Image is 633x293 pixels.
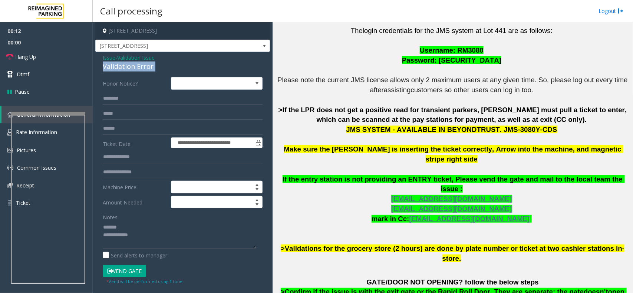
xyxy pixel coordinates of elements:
[15,53,36,61] span: Hang Up
[95,22,270,40] h4: [STREET_ADDRESS]
[599,7,624,15] a: Logout
[409,215,530,223] span: [EMAIL_ADDRESS][DOMAIN_NAME]
[254,138,262,148] span: Toggle popup
[101,181,169,193] label: Machine Price:
[101,137,169,149] label: Ticket Date:
[420,46,484,54] span: Username: RM3080
[103,211,119,221] label: Notes:
[284,145,623,163] span: Make sure the [PERSON_NAME] is inserting the ticket correctly, Arrow into the machine, and magnet...
[252,196,262,202] span: Increase value
[411,86,534,94] span: customers so other users can log in too.
[252,202,262,208] span: Decrease value
[402,56,501,64] span: Password: [SECURITY_DATA]
[7,200,12,206] img: 'icon'
[106,279,182,284] small: Vend will be performed using 1 tone
[7,112,13,117] img: 'icon'
[103,61,263,71] div: Validation Error
[115,54,155,61] span: -
[7,148,13,153] img: 'icon'
[117,54,155,61] span: Validation Issue
[391,206,512,212] a: [EMAIL_ADDRESS][DOMAIN_NAME]
[391,195,512,203] span: [EMAIL_ADDRESS][DOMAIN_NAME]
[15,88,30,96] span: Pause
[391,205,512,213] span: [EMAIL_ADDRESS][DOMAIN_NAME]
[96,2,166,20] h3: Call processing
[103,252,167,259] label: Send alerts to manager
[409,216,530,222] a: [EMAIL_ADDRESS][DOMAIN_NAME]
[252,187,262,193] span: Decrease value
[103,54,115,61] span: Issue
[1,106,93,123] a: General Information
[346,126,557,133] span: JMS SYSTEM - AVAILABLE IN BEYONDTRUST. JMS-3080Y-CDS
[278,106,629,124] span: >If the LPR does not get a positive read for transient parkers, [PERSON_NAME] must pull a ticket ...
[7,183,13,188] img: 'icon'
[372,215,409,223] span: mark in Cc:
[384,86,411,94] span: assisting
[103,265,146,277] button: Vend Gate
[351,27,363,34] span: The
[101,77,169,90] label: Honor Notice?:
[283,175,625,193] span: If the entry station is not providing an ENTRY ticket, Please vend the gate and mail to the local...
[7,129,12,136] img: 'icon'
[277,76,630,94] span: Please note the current JMS license allows only 2 maximum users at any given time. So, please log...
[366,278,538,286] span: GATE/DOOR NOT OPENING? follow the below steps
[618,7,624,15] img: logout
[281,244,624,262] span: >Validations for the grocery store (2 hours) are done by plate number or ticket at two cashier st...
[363,27,553,34] span: login credentials for the JMS system at Lot 441 are as follows:
[252,181,262,187] span: Increase value
[17,111,70,118] span: General Information
[7,165,13,171] img: 'icon'
[391,196,512,202] a: [EMAIL_ADDRESS][DOMAIN_NAME]
[17,70,29,78] span: Dtmf
[101,196,169,209] label: Amount Needed:
[96,40,235,52] span: [STREET_ADDRESS]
